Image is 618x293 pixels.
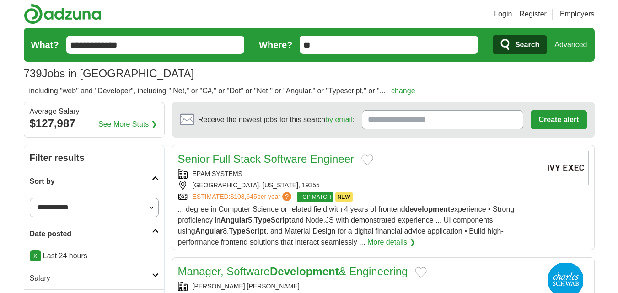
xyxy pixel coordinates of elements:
[493,35,547,54] button: Search
[335,192,353,202] span: NEW
[30,115,159,132] div: $127,987
[367,237,415,248] a: More details ❯
[98,119,157,130] a: See More Stats ❯
[230,193,257,200] span: $108,645
[519,9,547,20] a: Register
[193,282,300,290] a: [PERSON_NAME] [PERSON_NAME]
[254,216,292,224] strong: TypeScript
[560,9,595,20] a: Employers
[24,170,164,192] a: Sort by
[193,192,294,202] a: ESTIMATED:$108,645per year?
[30,250,41,261] a: X
[24,145,164,170] h2: Filter results
[31,38,59,52] label: What?
[297,192,333,202] span: TOP MATCH
[554,36,587,54] a: Advanced
[282,192,291,201] span: ?
[259,38,292,52] label: Where?
[193,170,242,177] a: EPAM SYSTEMS
[30,108,159,115] div: Average Salary
[30,229,152,240] h2: Date posted
[391,87,415,95] a: change
[178,181,536,190] div: [GEOGRAPHIC_DATA], [US_STATE], 19355
[220,216,248,224] strong: Angular
[24,65,42,82] span: 739
[30,250,159,261] p: Last 24 hours
[229,227,267,235] strong: TypeScript
[494,9,512,20] a: Login
[178,265,408,277] a: Manager, SoftwareDevelopment& Engineering
[29,85,415,96] h2: including "web" and "Developer", including ".Net," or "C#," or "Dot" or "Net," or "Angular," or "...
[24,67,194,80] h1: Jobs in [GEOGRAPHIC_DATA]
[325,116,353,123] a: by email
[361,154,373,165] button: Add to favorite jobs
[543,151,589,185] img: EPAM Systems logo
[270,265,339,277] strong: Development
[415,267,427,278] button: Add to favorite jobs
[178,205,515,246] span: ... degree in Computer Science or related field with 4 years of frontend experience • Strong prof...
[178,153,355,165] a: Senior Full Stack Software Engineer
[30,176,152,187] h2: Sort by
[405,205,451,213] strong: development
[30,273,152,284] h2: Salary
[24,4,102,24] img: Adzuna logo
[195,227,223,235] strong: Angular
[198,114,355,125] span: Receive the newest jobs for this search :
[24,267,164,289] a: Salary
[531,110,586,129] button: Create alert
[24,223,164,245] a: Date posted
[515,36,539,54] span: Search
